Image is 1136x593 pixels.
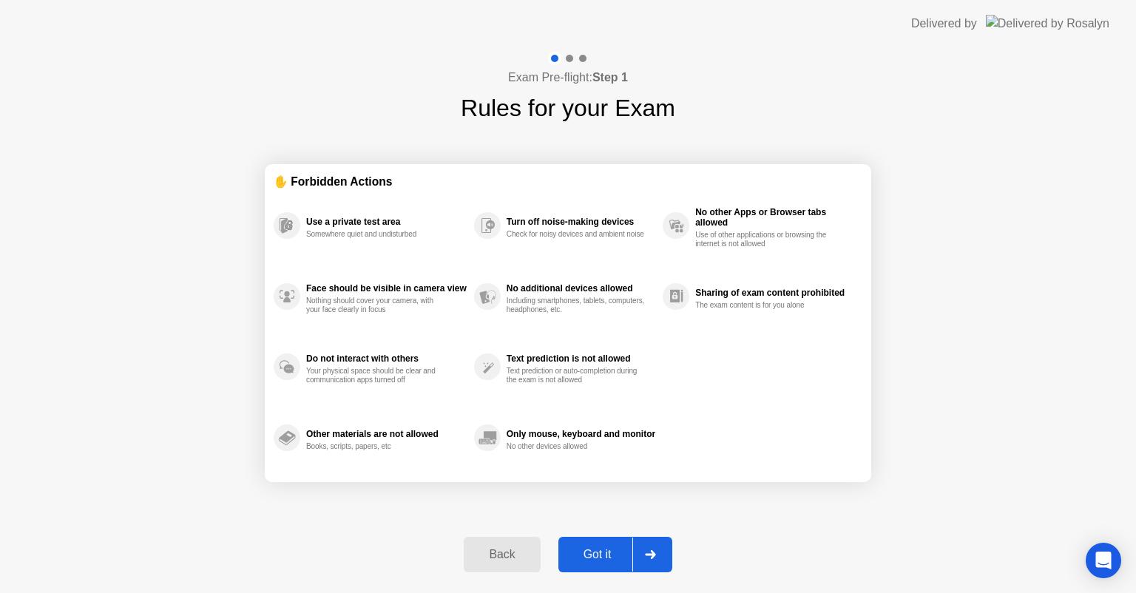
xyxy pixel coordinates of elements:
[563,548,632,561] div: Got it
[558,537,672,572] button: Got it
[507,429,655,439] div: Only mouse, keyboard and monitor
[986,15,1109,32] img: Delivered by Rosalyn
[306,367,446,384] div: Your physical space should be clear and communication apps turned off
[695,231,835,248] div: Use of other applications or browsing the internet is not allowed
[507,367,646,384] div: Text prediction or auto-completion during the exam is not allowed
[507,296,646,314] div: Including smartphones, tablets, computers, headphones, etc.
[306,353,467,364] div: Do not interact with others
[695,207,855,228] div: No other Apps or Browser tabs allowed
[507,283,655,294] div: No additional devices allowed
[695,288,855,298] div: Sharing of exam content prohibited
[507,217,655,227] div: Turn off noise-making devices
[306,429,467,439] div: Other materials are not allowed
[306,217,467,227] div: Use a private test area
[695,301,835,310] div: The exam content is for you alone
[592,71,628,84] b: Step 1
[1086,543,1121,578] div: Open Intercom Messenger
[306,230,446,239] div: Somewhere quiet and undisturbed
[507,353,655,364] div: Text prediction is not allowed
[306,442,446,451] div: Books, scripts, papers, etc
[508,69,628,87] h4: Exam Pre-flight:
[468,548,535,561] div: Back
[461,90,675,126] h1: Rules for your Exam
[507,230,646,239] div: Check for noisy devices and ambient noise
[306,296,446,314] div: Nothing should cover your camera, with your face clearly in focus
[507,442,646,451] div: No other devices allowed
[274,173,862,190] div: ✋ Forbidden Actions
[911,15,977,33] div: Delivered by
[464,537,540,572] button: Back
[306,283,467,294] div: Face should be visible in camera view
